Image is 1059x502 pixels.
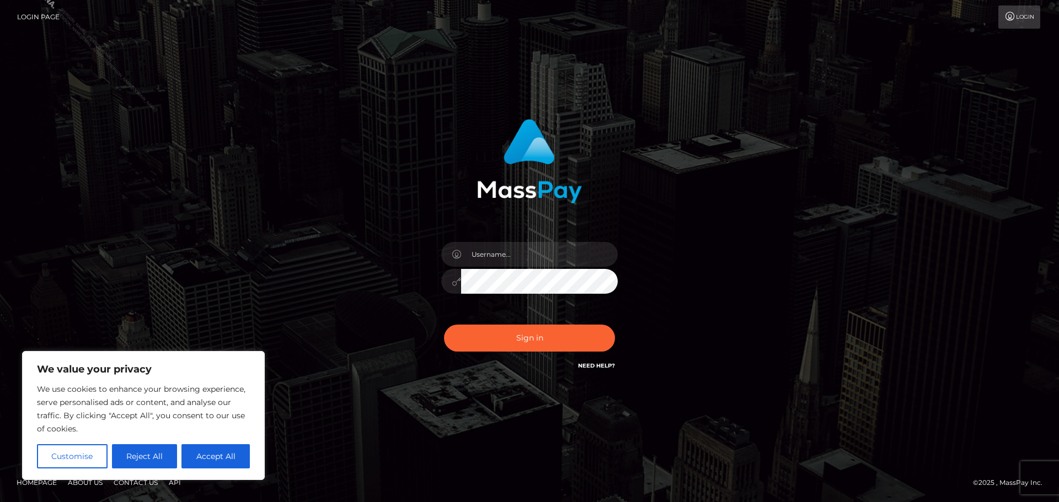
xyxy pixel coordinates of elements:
[37,363,250,376] p: We value your privacy
[998,6,1040,29] a: Login
[461,242,618,267] input: Username...
[22,351,265,480] div: We value your privacy
[477,119,582,203] img: MassPay Login
[37,444,108,468] button: Customise
[112,444,178,468] button: Reject All
[181,444,250,468] button: Accept All
[12,474,61,491] a: Homepage
[63,474,107,491] a: About Us
[578,362,615,369] a: Need Help?
[109,474,162,491] a: Contact Us
[164,474,185,491] a: API
[17,6,60,29] a: Login Page
[973,477,1051,489] div: © 2025 , MassPay Inc.
[37,382,250,435] p: We use cookies to enhance your browsing experience, serve personalised ads or content, and analys...
[444,325,615,352] button: Sign in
